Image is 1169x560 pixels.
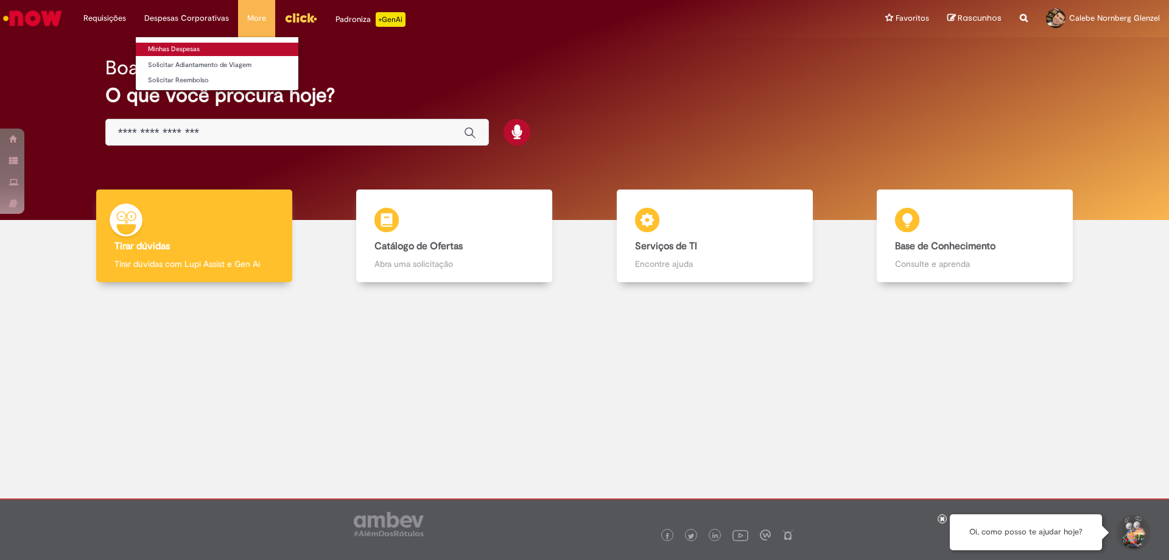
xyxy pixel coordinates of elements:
a: Rascunhos [947,13,1002,24]
span: Favoritos [896,12,929,24]
b: Tirar dúvidas [114,240,170,252]
img: click_logo_yellow_360x200.png [284,9,317,27]
img: logo_footer_youtube.png [732,527,748,543]
p: +GenAi [376,12,405,27]
p: Encontre ajuda [635,258,795,270]
img: ServiceNow [1,6,64,30]
p: Consulte e aprenda [895,258,1055,270]
img: logo_footer_linkedin.png [712,533,718,540]
b: Serviços de TI [635,240,697,252]
a: Minhas Despesas [136,43,298,56]
a: Solicitar Adiantamento de Viagem [136,58,298,72]
a: Catálogo de Ofertas Abra uma solicitação [325,190,585,283]
a: Base de Conhecimento Consulte e aprenda [845,190,1106,283]
p: Tirar dúvidas com Lupi Assist e Gen Ai [114,258,274,270]
b: Base de Conhecimento [895,240,995,252]
span: More [247,12,266,24]
p: Abra uma solicitação [374,258,534,270]
div: Padroniza [335,12,405,27]
a: Solicitar Reembolso [136,74,298,87]
img: logo_footer_facebook.png [664,533,670,539]
a: Serviços de TI Encontre ajuda [584,190,845,283]
button: Iniciar Conversa de Suporte [1114,514,1151,551]
img: logo_footer_workplace.png [760,530,771,541]
ul: Despesas Corporativas [135,37,299,91]
span: Calebe Nornberg Glenzel [1069,13,1160,23]
a: Tirar dúvidas Tirar dúvidas com Lupi Assist e Gen Ai [64,190,325,283]
span: Despesas Corporativas [144,12,229,24]
img: logo_footer_ambev_rotulo_gray.png [354,512,424,536]
img: logo_footer_twitter.png [688,533,694,539]
img: logo_footer_naosei.png [782,530,793,541]
span: Rascunhos [958,12,1002,24]
span: Requisições [83,12,126,24]
b: Catálogo de Ofertas [374,240,463,252]
h2: Boa tarde, Calebe [105,57,263,79]
h2: O que você procura hoje? [105,85,1064,106]
div: Oi, como posso te ajudar hoje? [950,514,1102,550]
